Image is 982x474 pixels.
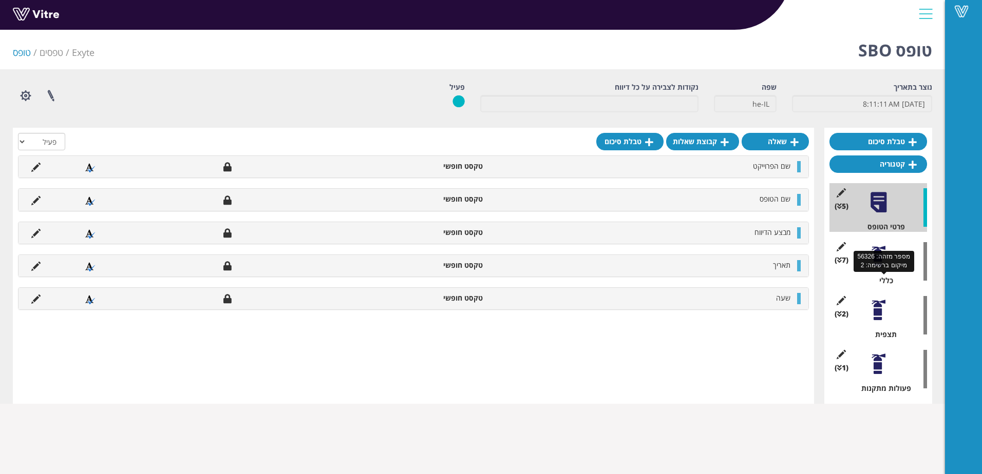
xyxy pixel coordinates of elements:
[858,26,932,69] h1: טופס SBO
[760,194,790,204] span: שם הטופס
[854,251,914,271] div: מספר מזהה: 56326 מיקום ברשימה: 2
[837,275,927,286] div: כללי
[835,201,848,211] span: (5 )
[894,82,932,92] label: נוצר בתאריך
[835,309,848,319] span: (2 )
[829,133,927,150] a: טבלת סיכום
[742,133,809,150] a: שאלה
[829,155,927,173] a: קטגוריה
[452,95,465,108] img: yes
[372,194,488,204] li: טקסט חופשי
[72,46,95,58] span: 406
[615,82,698,92] label: נקודות לצבירה על כל דיווח
[40,46,63,58] a: טפסים
[13,46,40,60] li: טופס
[449,82,465,92] label: פעיל
[835,363,848,373] span: (1 )
[762,82,777,92] label: שפה
[372,260,488,270] li: טקסט חופשי
[753,161,790,171] span: שם הפרוייקט
[776,293,790,303] span: שעה
[837,383,927,393] div: פעולות מתקנות
[837,329,927,340] div: תצפית
[372,161,488,171] li: טקסט חופשי
[372,293,488,303] li: טקסט חופשי
[837,222,927,232] div: פרטי הטופס
[835,255,848,265] span: (7 )
[666,133,739,150] a: קבוצת שאלות
[754,227,790,237] span: מבצע הדיווח
[773,260,790,270] span: תאריך
[596,133,664,150] a: טבלת סיכום
[372,227,488,238] li: טקסט חופשי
